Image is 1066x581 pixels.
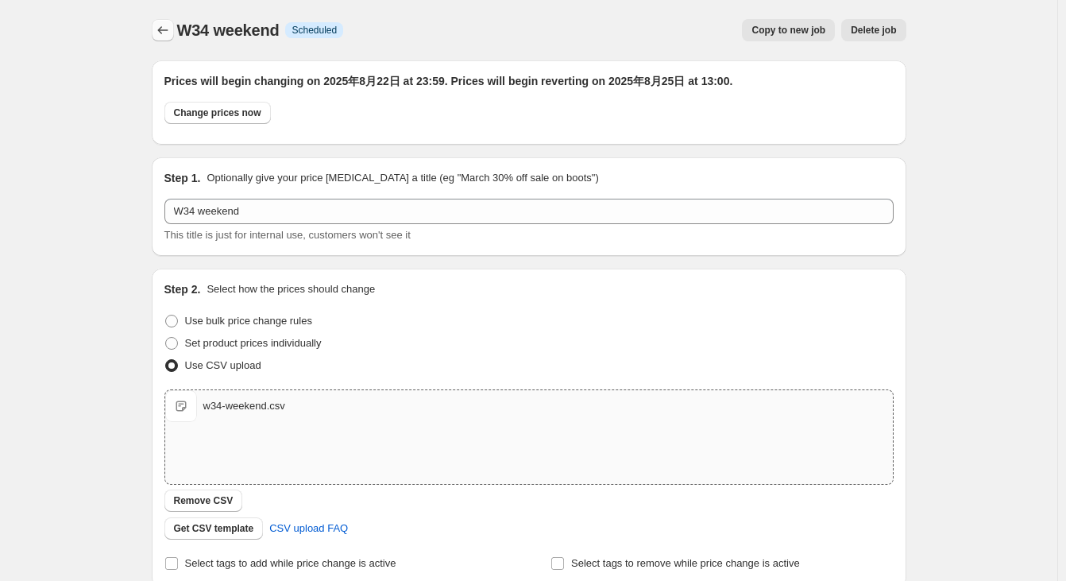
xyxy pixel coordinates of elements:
button: Delete job [841,19,906,41]
span: Scheduled [292,24,337,37]
p: Optionally give your price [MEDICAL_DATA] a title (eg "March 30% off sale on boots") [207,170,598,186]
span: Select tags to add while price change is active [185,557,396,569]
span: CSV upload FAQ [269,521,348,536]
h2: Step 2. [164,281,201,297]
h2: Prices will begin changing on 2025年8月22日 at 23:59. Prices will begin reverting on 2025年8月25日 at 1... [164,73,894,89]
span: Use bulk price change rules [185,315,312,327]
button: Get CSV template [164,517,264,540]
span: This title is just for internal use, customers won't see it [164,229,411,241]
span: Set product prices individually [185,337,322,349]
input: 30% off holiday sale [164,199,894,224]
button: Price change jobs [152,19,174,41]
span: Change prices now [174,107,261,119]
h2: Step 1. [164,170,201,186]
span: Select tags to remove while price change is active [571,557,800,569]
button: Change prices now [164,102,271,124]
span: Get CSV template [174,522,254,535]
div: w34-weekend.csv [203,398,285,414]
span: Copy to new job [751,24,825,37]
span: W34 weekend [177,21,280,39]
span: Use CSV upload [185,359,261,371]
button: Copy to new job [742,19,835,41]
a: CSV upload FAQ [260,516,357,541]
span: Remove CSV [174,494,234,507]
button: Remove CSV [164,490,243,512]
p: Select how the prices should change [207,281,375,297]
span: Delete job [851,24,896,37]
